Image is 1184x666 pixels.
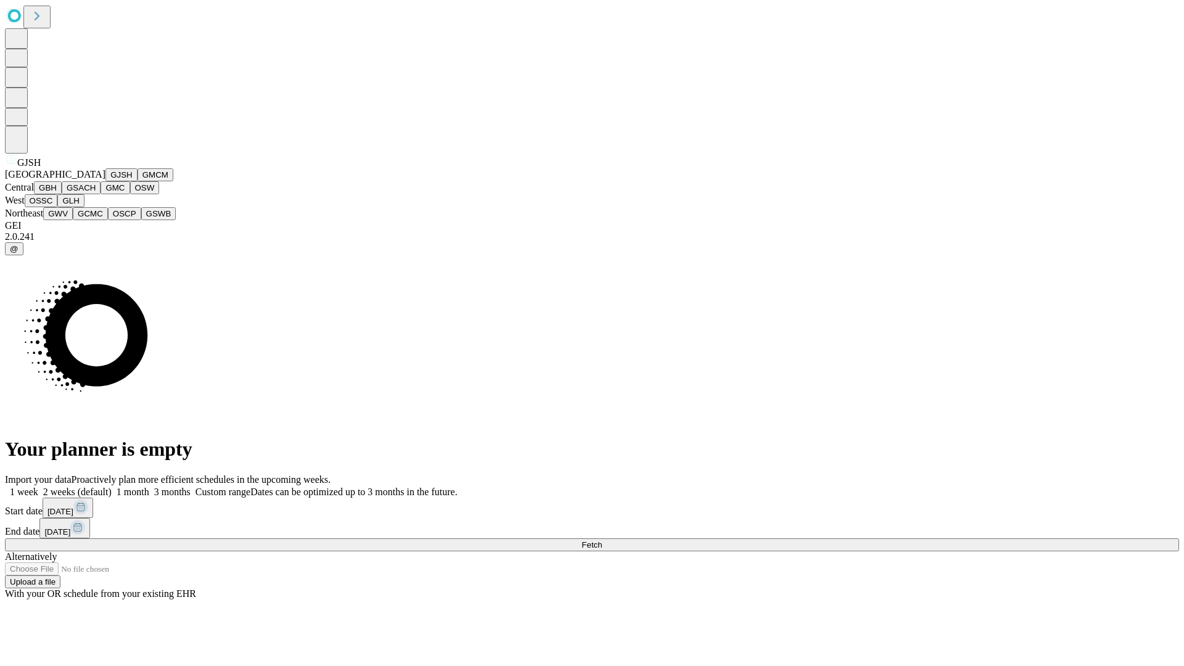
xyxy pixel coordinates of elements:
[105,168,138,181] button: GJSH
[101,181,129,194] button: GMC
[117,487,149,497] span: 1 month
[10,244,18,253] span: @
[250,487,457,497] span: Dates can be optimized up to 3 months in the future.
[154,487,191,497] span: 3 months
[5,551,57,562] span: Alternatively
[5,518,1179,538] div: End date
[130,181,160,194] button: OSW
[108,207,141,220] button: OSCP
[73,207,108,220] button: GCMC
[5,575,60,588] button: Upload a file
[62,181,101,194] button: GSACH
[5,182,34,192] span: Central
[5,242,23,255] button: @
[5,220,1179,231] div: GEI
[34,181,62,194] button: GBH
[5,169,105,179] span: [GEOGRAPHIC_DATA]
[72,474,331,485] span: Proactively plan more efficient schedules in the upcoming weeks.
[5,474,72,485] span: Import your data
[44,527,70,536] span: [DATE]
[195,487,250,497] span: Custom range
[10,487,38,497] span: 1 week
[39,518,90,538] button: [DATE]
[25,194,58,207] button: OSSC
[5,195,25,205] span: West
[5,438,1179,461] h1: Your planner is empty
[138,168,173,181] button: GMCM
[582,540,602,549] span: Fetch
[43,498,93,518] button: [DATE]
[43,207,73,220] button: GWV
[47,507,73,516] span: [DATE]
[5,231,1179,242] div: 2.0.241
[5,208,43,218] span: Northeast
[57,194,84,207] button: GLH
[5,498,1179,518] div: Start date
[5,538,1179,551] button: Fetch
[141,207,176,220] button: GSWB
[17,157,41,168] span: GJSH
[43,487,112,497] span: 2 weeks (default)
[5,588,196,599] span: With your OR schedule from your existing EHR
